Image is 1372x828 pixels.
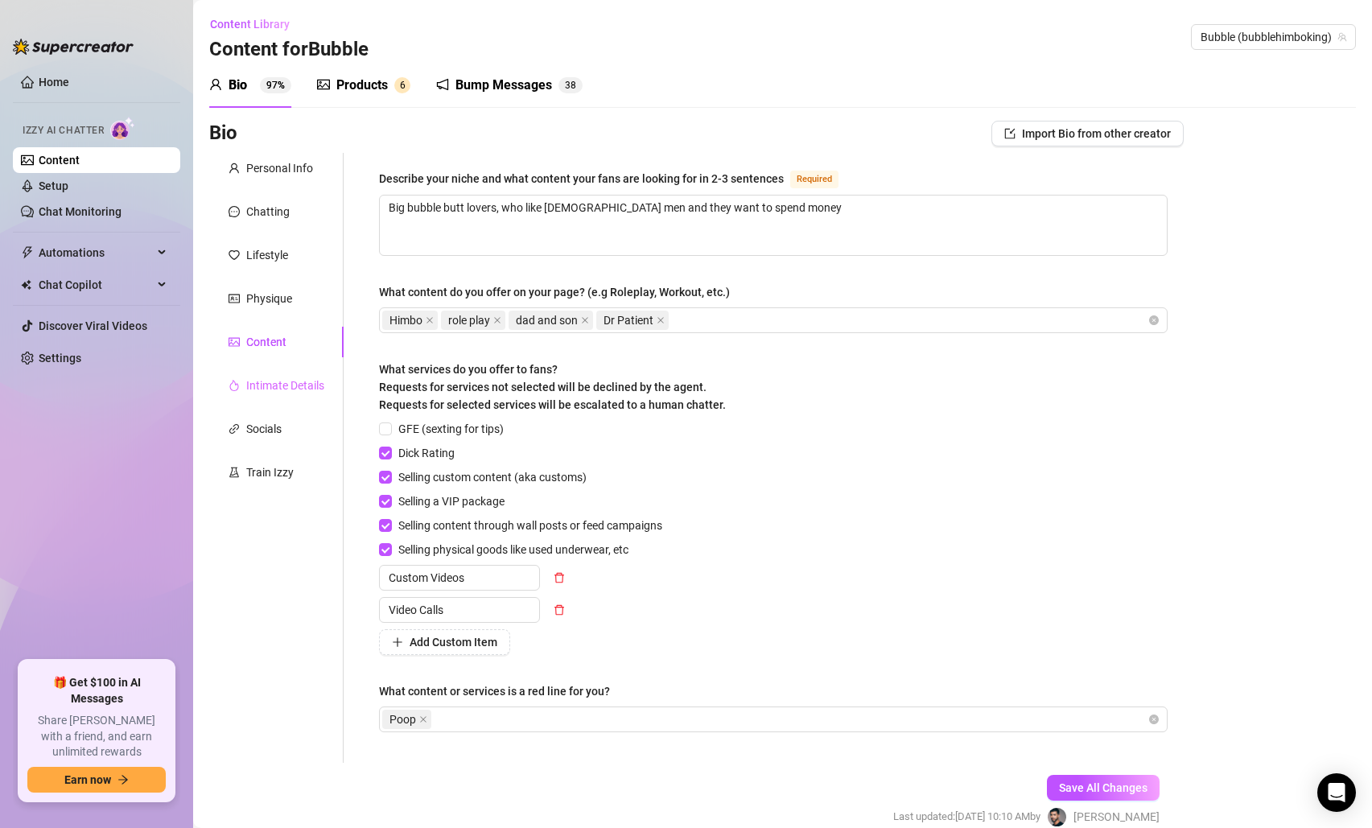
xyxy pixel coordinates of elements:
[436,78,449,91] span: notification
[1047,775,1160,801] button: Save All Changes
[21,279,31,290] img: Chat Copilot
[379,682,621,700] label: What content or services is a red line for you?
[554,604,565,616] span: delete
[13,39,134,55] img: logo-BBDzfeDw.svg
[392,468,593,486] span: Selling custom content (aka customs)
[441,311,505,330] span: role play
[27,675,166,706] span: 🎁 Get $100 in AI Messages
[1073,808,1160,826] span: [PERSON_NAME]
[426,316,434,324] span: close
[260,77,291,93] sup: 97%
[21,246,34,259] span: thunderbolt
[493,316,501,324] span: close
[1337,32,1347,42] span: team
[1004,128,1016,139] span: import
[392,636,403,648] span: plus
[435,710,438,729] input: What content or services is a red line for you?
[229,163,240,174] span: user
[554,572,565,583] span: delete
[27,767,166,793] button: Earn nowarrow-right
[419,715,427,723] span: close
[317,78,330,91] span: picture
[246,420,282,438] div: Socials
[229,293,240,304] span: idcard
[1149,715,1159,724] span: close-circle
[400,80,406,91] span: 6
[246,463,294,481] div: Train Izzy
[596,311,669,330] span: Dr Patient
[229,336,240,348] span: picture
[382,710,431,729] span: Poop
[39,240,153,266] span: Automations
[336,76,388,95] div: Products
[657,316,665,324] span: close
[1059,781,1147,794] span: Save All Changes
[394,77,410,93] sup: 6
[39,352,81,365] a: Settings
[448,311,490,329] span: role play
[389,711,416,728] span: Poop
[209,37,369,63] h3: Content for Bubble
[382,311,438,330] span: Himbo
[110,117,135,140] img: AI Chatter
[893,809,1040,825] span: Last updated: [DATE] 10:10 AM by
[229,206,240,217] span: message
[379,363,726,411] span: What services do you offer to fans? Requests for services not selected will be declined by the ag...
[392,541,635,558] span: Selling physical goods like used underwear, etc
[229,467,240,478] span: experiment
[27,713,166,760] span: Share [PERSON_NAME] with a friend, and earn unlimited rewards
[246,246,288,264] div: Lifestyle
[246,203,290,220] div: Chatting
[209,78,222,91] span: user
[672,311,675,330] input: What content do you offer on your page? (e.g Roleplay, Workout, etc.)
[210,18,290,31] span: Content Library
[39,272,153,298] span: Chat Copilot
[229,380,240,391] span: fire
[39,179,68,192] a: Setup
[455,76,552,95] div: Bump Messages
[1317,773,1356,812] div: Open Intercom Messenger
[246,333,286,351] div: Content
[516,311,578,329] span: dad and son
[39,319,147,332] a: Discover Viral Videos
[246,159,313,177] div: Personal Info
[1149,315,1159,325] span: close-circle
[117,774,129,785] span: arrow-right
[1201,25,1346,49] span: Bubble (bubblehimboking)
[581,316,589,324] span: close
[392,517,669,534] span: Selling content through wall posts or feed campaigns
[571,80,576,91] span: 8
[558,77,583,93] sup: 38
[565,80,571,91] span: 3
[389,311,422,329] span: Himbo
[246,290,292,307] div: Physique
[23,123,104,138] span: Izzy AI Chatter
[1022,127,1171,140] span: Import Bio from other creator
[380,196,1167,255] textarea: Describe your niche and what content your fans are looking for in 2-3 sentences
[209,11,303,37] button: Content Library
[379,597,540,623] input: Enter custom item
[392,420,510,438] span: GFE (sexting for tips)
[379,682,610,700] div: What content or services is a red line for you?
[379,169,856,188] label: Describe your niche and what content your fans are looking for in 2-3 sentences
[991,121,1184,146] button: Import Bio from other creator
[392,492,511,510] span: Selling a VIP package
[246,377,324,394] div: Intimate Details
[39,154,80,167] a: Content
[509,311,593,330] span: dad and son
[410,636,497,649] span: Add Custom Item
[229,76,247,95] div: Bio
[64,773,111,786] span: Earn now
[392,444,461,462] span: Dick Rating
[1048,808,1066,826] img: Rodrigo Reyes
[379,629,510,655] button: Add Custom Item
[229,423,240,435] span: link
[379,283,730,301] div: What content do you offer on your page? (e.g Roleplay, Workout, etc.)
[209,121,237,146] h3: Bio
[604,311,653,329] span: Dr Patient
[379,565,540,591] input: Enter custom item
[790,171,838,188] span: Required
[39,205,122,218] a: Chat Monitoring
[229,249,240,261] span: heart
[379,283,741,301] label: What content do you offer on your page? (e.g Roleplay, Workout, etc.)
